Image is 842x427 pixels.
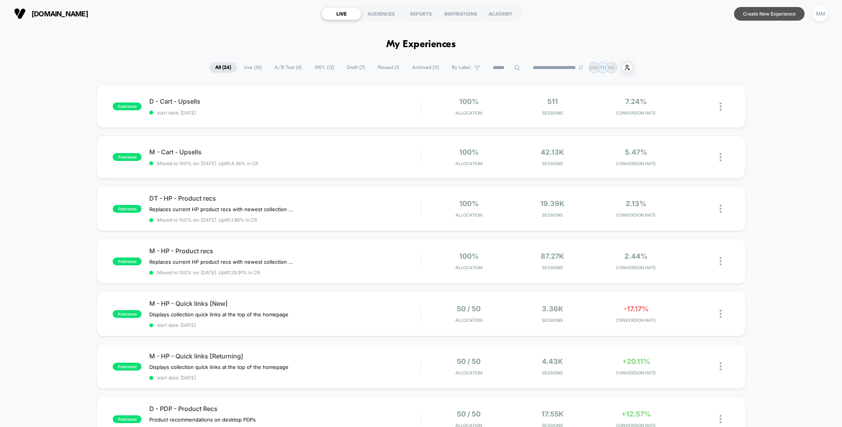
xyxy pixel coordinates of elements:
span: Moved to 100% on: [DATE] . Uplift: 29.91% in CR [157,270,260,275]
span: published [113,415,142,423]
span: 2.44% [624,252,647,260]
span: start date: [DATE] [149,110,421,116]
span: Sessions [513,110,592,116]
span: 7.24% [625,97,647,106]
span: Replaces current HP product recs with newest collection (pre fall 2025) [149,206,294,212]
p: NG [608,65,615,71]
span: Moved to 100% on: [DATE] . Uplift: 1.86% in CR [157,217,257,223]
span: 100% ( 12 ) [309,62,340,73]
span: 19.39k [540,199,564,208]
span: By Label [452,65,471,71]
img: close [720,257,722,265]
span: 511 [547,97,558,106]
span: 50 / 50 [457,357,481,365]
span: Sessions [513,212,592,218]
span: CONVERSION RATE [596,212,676,218]
span: Allocation [455,265,482,270]
span: 50 / 50 [457,410,481,418]
h1: My Experiences [386,39,456,50]
span: 87.27k [541,252,564,260]
div: AUDIENCES [361,7,401,20]
img: close [720,310,722,318]
span: Allocation [455,212,482,218]
span: Allocation [455,370,482,376]
span: M - HP - Quick links [New] [149,300,421,307]
span: 50 / 50 [457,305,481,313]
span: -17.17% [624,305,649,313]
span: published [113,310,142,318]
span: M - Cart - Upsells [149,148,421,156]
span: [DOMAIN_NAME] [32,10,88,18]
span: 5.47% [625,148,647,156]
span: start date: [DATE] [149,375,421,381]
span: Moved to 100% on: [DATE] . Uplift: 4.36% in CR [157,161,258,166]
img: end [578,65,583,70]
div: MM [813,6,828,21]
span: Sessions [513,318,592,323]
p: MM [590,65,598,71]
span: D - Cart - Upsells [149,97,421,105]
div: LIVE [322,7,361,20]
span: M - HP - Product recs [149,247,421,255]
span: Allocation [455,110,482,116]
span: published [113,258,142,265]
span: CONVERSION RATE [596,161,676,166]
span: 4.43k [542,357,563,365]
span: DT - HP - Product recs [149,194,421,202]
p: TH [600,65,606,71]
span: CONVERSION RATE [596,370,676,376]
img: close [720,102,722,111]
span: 17.55k [541,410,564,418]
span: Allocation [455,318,482,323]
span: 100% [459,199,479,208]
span: Archived ( 11 ) [406,62,445,73]
span: published [113,102,142,110]
span: Displays collection quick links at the top of the homepage [149,311,288,318]
span: Sessions [513,370,592,376]
span: All ( 24 ) [209,62,237,73]
span: start date: [DATE] [149,322,421,328]
img: close [720,362,722,371]
span: Draft ( 7 ) [341,62,371,73]
div: ACADEMY [481,7,520,20]
span: published [113,153,142,161]
span: +12.57% [621,410,651,418]
span: D - PDP - Product Recs [149,405,421,413]
span: Live ( 16 ) [238,62,267,73]
span: Allocation [455,161,482,166]
img: Visually logo [14,8,26,19]
span: Sessions [513,161,592,166]
button: Create New Experience [734,7,805,21]
div: REPORTS [401,7,441,20]
span: published [113,363,142,371]
img: close [720,415,722,423]
span: +20.11% [622,357,650,365]
span: CONVERSION RATE [596,318,676,323]
span: 100% [459,97,479,106]
span: published [113,205,142,213]
span: 100% [459,148,479,156]
span: CONVERSION RATE [596,110,676,116]
span: Replaces current HP product recs with newest collection (pre fall 2025) [149,259,294,265]
span: 42.13k [541,148,564,156]
span: M - HP - Quick links [Returning] [149,352,421,360]
span: 100% [459,252,479,260]
span: 3.36k [542,305,563,313]
img: close [720,205,722,213]
span: Sessions [513,265,592,270]
button: [DOMAIN_NAME] [12,7,90,20]
div: INSPIRATIONS [441,7,481,20]
button: MM [810,6,830,22]
img: close [720,153,722,161]
span: 2.13% [626,199,646,208]
span: CONVERSION RATE [596,265,676,270]
span: Displays collection quick links at the top of the homepage [149,364,288,370]
span: Product recommendations on desktop PDPs [149,416,256,423]
span: Paused ( 1 ) [372,62,405,73]
span: A/B Test ( 4 ) [269,62,308,73]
